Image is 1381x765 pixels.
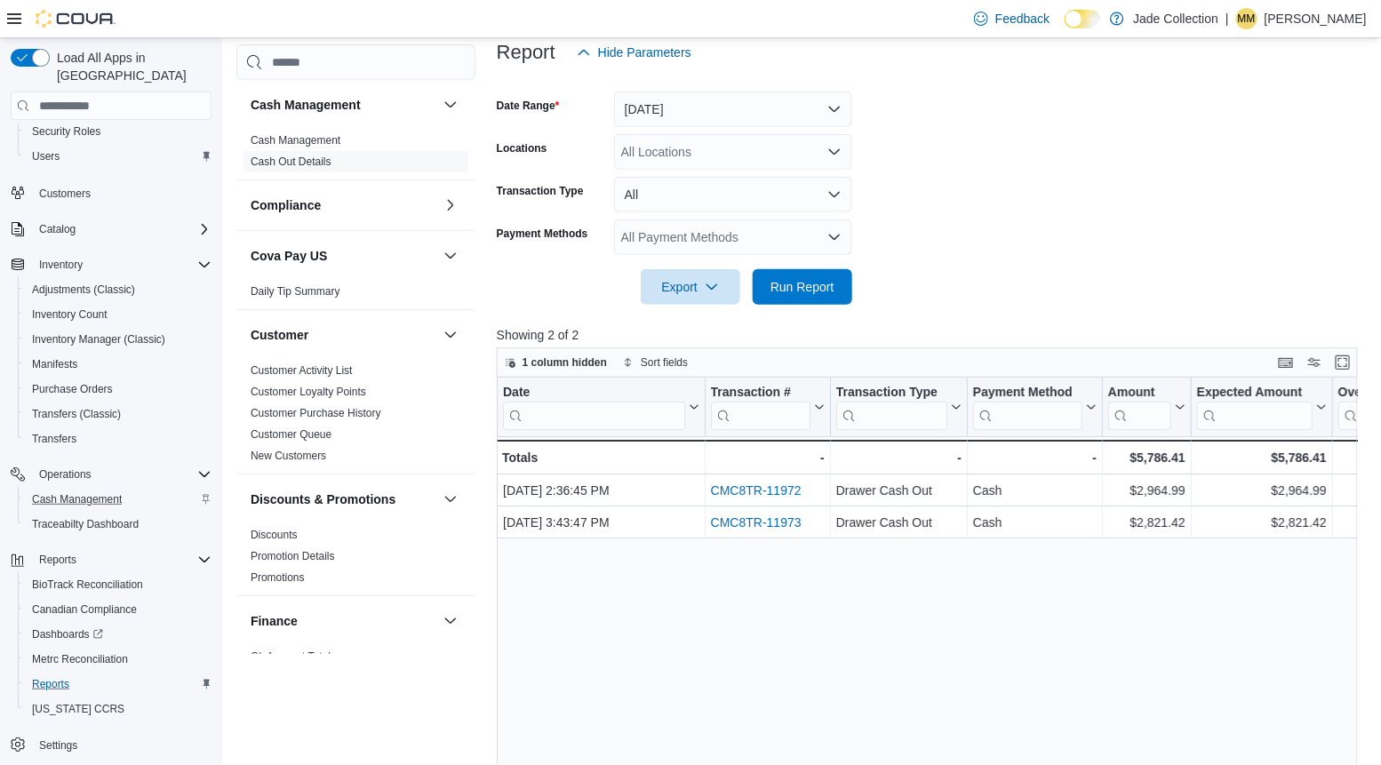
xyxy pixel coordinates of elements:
span: Users [32,149,60,163]
span: Security Roles [32,124,100,139]
a: Dashboards [18,622,219,647]
span: Purchase Orders [32,382,113,396]
button: Metrc Reconciliation [18,647,219,672]
div: Monica McKenzie [1236,8,1257,29]
span: Sort fields [641,355,688,370]
button: Operations [4,462,219,487]
div: $2,964.99 [1197,480,1327,501]
div: Transaction Type [836,385,947,430]
span: Reports [39,553,76,567]
button: Inventory Count [18,302,219,327]
span: Manifests [25,354,212,375]
span: Inventory [32,254,212,275]
a: Adjustments (Classic) [25,279,142,300]
button: Catalog [4,217,219,242]
span: Reports [32,549,212,570]
button: All [614,177,852,212]
button: Transfers [18,426,219,451]
h3: Cash Management [251,96,361,114]
p: Showing 2 of 2 [497,326,1367,344]
p: | [1225,8,1229,29]
span: New Customers [251,449,326,463]
a: CMC8TR-11973 [710,515,801,530]
span: Customers [32,181,212,203]
span: Metrc Reconciliation [32,652,128,666]
button: Compliance [251,196,436,214]
a: Discounts [251,529,298,541]
a: Daily Tip Summary [251,285,340,298]
button: [US_STATE] CCRS [18,697,219,721]
a: Purchase Orders [25,379,120,400]
h3: Customer [251,326,308,344]
a: Transfers [25,428,84,450]
span: MM [1238,8,1256,29]
button: Operations [32,464,99,485]
span: Inventory Manager (Classic) [25,329,212,350]
button: Transfers (Classic) [18,402,219,426]
button: Open list of options [827,230,842,244]
div: Cash [973,480,1097,501]
div: - [836,447,962,468]
div: Expected Amount [1197,385,1313,430]
div: Transaction # URL [710,385,810,430]
div: [DATE] 2:36:45 PM [503,480,699,501]
a: Metrc Reconciliation [25,649,135,670]
span: Adjustments (Classic) [25,279,212,300]
span: Operations [39,467,92,482]
button: Compliance [440,195,461,216]
button: Finance [440,610,461,632]
span: Inventory Count [32,307,108,322]
div: Date [503,385,685,430]
span: Traceabilty Dashboard [32,517,139,531]
div: Customer [236,360,475,474]
button: Reports [18,672,219,697]
a: Security Roles [25,121,108,142]
span: Reports [32,677,69,691]
button: Reports [4,547,219,572]
a: Customer Queue [251,428,331,441]
button: 1 column hidden [498,352,614,373]
div: [DATE] 3:43:47 PM [503,512,699,533]
h3: Report [497,42,555,63]
a: Settings [32,735,84,756]
button: Keyboard shortcuts [1275,352,1297,373]
div: $2,964.99 [1108,480,1185,501]
a: Promotions [251,571,305,584]
a: CMC8TR-11972 [710,483,801,498]
a: Customer Activity List [251,364,353,377]
span: Washington CCRS [25,698,212,720]
span: Reports [25,673,212,695]
button: [DATE] [614,92,852,127]
span: Cash Out Details [251,155,331,169]
a: Inventory Count [25,304,115,325]
button: Cash Management [251,96,436,114]
a: Customer Loyalty Points [251,386,366,398]
div: Cova Pay US [236,281,475,309]
p: [PERSON_NAME] [1265,8,1367,29]
button: Canadian Compliance [18,597,219,622]
button: Cash Management [440,94,461,116]
label: Payment Methods [497,227,588,241]
a: [US_STATE] CCRS [25,698,132,720]
div: Cash [973,512,1097,533]
a: Customers [32,183,98,204]
span: Run Report [770,278,834,296]
button: Catalog [32,219,83,240]
button: BioTrack Reconciliation [18,572,219,597]
span: BioTrack Reconciliation [32,578,143,592]
button: Cova Pay US [440,245,461,267]
span: Transfers [32,432,76,446]
a: Promotion Details [251,550,335,562]
a: Canadian Compliance [25,599,144,620]
a: New Customers [251,450,326,462]
span: Canadian Compliance [25,599,212,620]
span: Settings [32,734,212,756]
a: Customer Purchase History [251,407,381,419]
div: $5,786.41 [1108,447,1185,468]
span: Customers [39,187,91,201]
span: BioTrack Reconciliation [25,574,212,595]
button: Export [641,269,740,305]
button: Traceabilty Dashboard [18,512,219,537]
button: Sort fields [616,352,695,373]
button: Payment Method [973,385,1097,430]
